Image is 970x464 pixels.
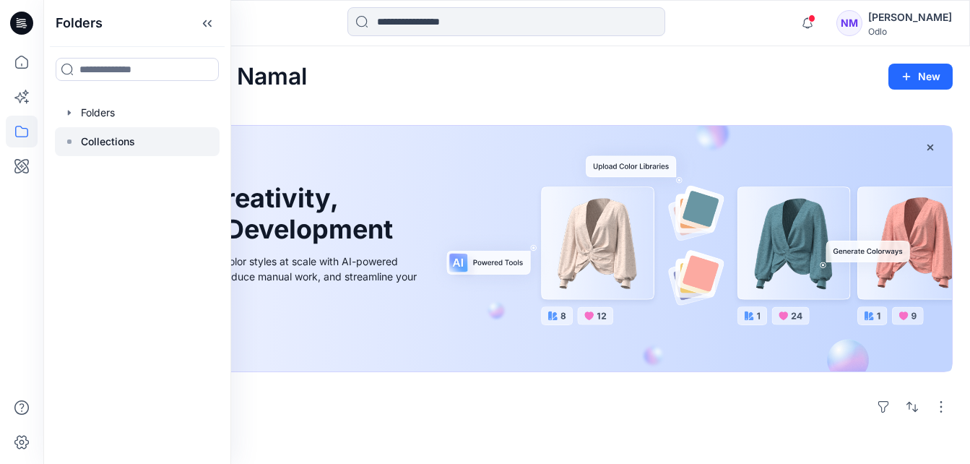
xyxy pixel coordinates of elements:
[868,9,952,26] div: [PERSON_NAME]
[868,26,952,37] div: Odlo
[836,10,862,36] div: NM
[81,133,135,150] p: Collections
[96,183,399,245] h1: Unleash Creativity, Speed Up Development
[96,317,421,345] a: Discover more
[96,254,421,299] div: Explore ideas faster and recolor styles at scale with AI-powered tools that boost creativity, red...
[888,64,953,90] button: New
